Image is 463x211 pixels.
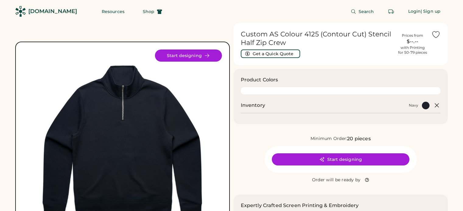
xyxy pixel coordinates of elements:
div: Prices from [402,33,423,38]
button: Get a Quick Quote [241,49,300,58]
h1: Custom AS Colour 4125 (Contour Cut) Stencil Half Zip Crew [241,30,394,47]
h2: Expertly Crafted Screen Printing & Embroidery [241,202,359,209]
span: Shop [143,9,154,14]
div: | Sign up [421,9,440,15]
button: Start designing [155,49,222,62]
img: Rendered Logo - Screens [15,6,26,17]
div: Login [408,9,421,15]
div: Order will be ready by [312,177,361,183]
div: $--.-- [397,38,428,45]
div: [DOMAIN_NAME] [28,8,77,15]
button: Retrieve an order [385,5,397,18]
button: Resources [94,5,132,18]
span: Search [359,9,374,14]
h2: Inventory [241,102,265,109]
div: with Printing for 50-79 pieces [398,45,427,55]
div: Minimum Order: [310,136,347,142]
div: Navy [409,103,418,108]
h3: Product Colors [241,76,278,83]
button: Shop [135,5,170,18]
button: Start designing [272,153,409,165]
button: Search [343,5,381,18]
div: 20 pieces [347,135,370,142]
